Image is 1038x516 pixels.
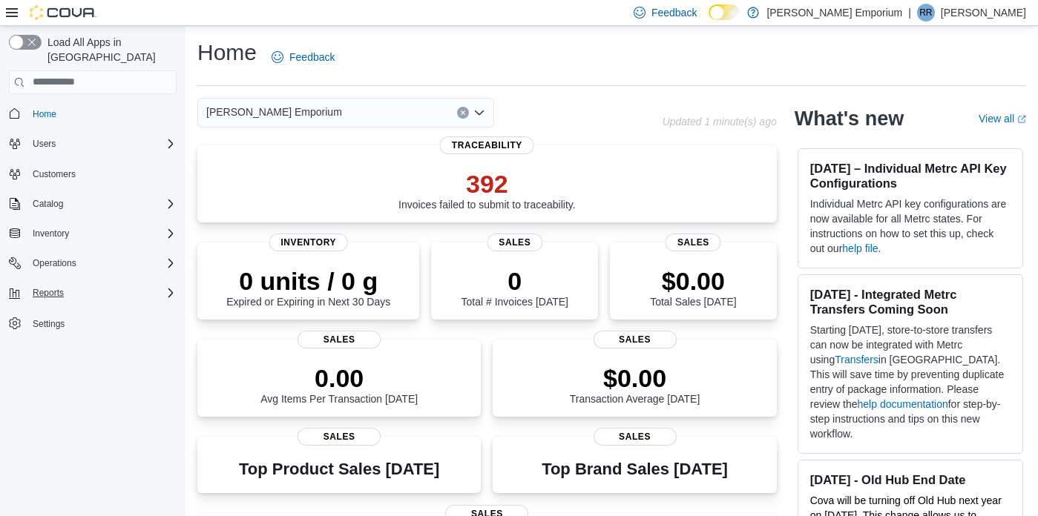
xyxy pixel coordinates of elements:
[27,195,177,213] span: Catalog
[33,228,69,239] span: Inventory
[594,331,677,348] span: Sales
[440,136,534,154] span: Traceability
[3,253,183,274] button: Operations
[709,20,709,21] span: Dark Mode
[27,284,70,302] button: Reports
[3,282,183,303] button: Reports
[226,266,390,296] p: 0 units / 0 g
[260,363,418,393] p: 0.00
[842,242,878,254] a: help file
[298,428,381,446] span: Sales
[27,254,82,272] button: Operations
[810,287,1011,317] h3: [DATE] - Integrated Metrc Transfers Coming Soon
[398,169,576,211] div: Invoices failed to submit to traceability.
[3,223,183,244] button: Inventory
[33,138,56,150] span: Users
[27,135,177,153] span: Users
[570,363,700,405] div: Transaction Average [DATE]
[3,133,183,154] button: Users
[33,108,56,120] span: Home
[27,165,82,183] a: Customers
[650,266,736,308] div: Total Sales [DATE]
[663,116,777,128] p: Updated 1 minute(s) ago
[27,135,62,153] button: Users
[9,97,177,373] nav: Complex example
[27,315,70,333] a: Settings
[487,234,542,251] span: Sales
[27,105,62,123] a: Home
[3,193,183,214] button: Catalog
[917,4,935,21] div: Ry Russell
[457,107,469,119] button: Clear input
[542,460,728,478] h3: Top Brand Sales [DATE]
[289,50,335,64] span: Feedback
[594,428,677,446] span: Sales
[919,4,932,21] span: RR
[27,165,177,183] span: Customers
[709,4,740,20] input: Dark Mode
[27,284,177,302] span: Reports
[941,4,1026,21] p: [PERSON_NAME]
[3,163,183,185] button: Customers
[766,4,902,21] p: [PERSON_NAME] Emporium
[33,168,76,180] span: Customers
[651,5,697,20] span: Feedback
[810,322,1011,441] p: Starting [DATE], store-to-store transfers can now be integrated with Metrc using in [GEOGRAPHIC_D...
[27,195,69,213] button: Catalog
[197,38,257,67] h1: Home
[979,113,1026,125] a: View allExternal link
[269,234,348,251] span: Inventory
[795,107,904,130] h2: What's new
[473,107,485,119] button: Open list of options
[810,196,1011,256] p: Individual Metrc API key configurations are now available for all Metrc states. For instructions ...
[461,266,568,296] p: 0
[1017,115,1026,124] svg: External link
[239,460,439,478] h3: Top Product Sales [DATE]
[226,266,390,308] div: Expired or Expiring in Next 30 Days
[398,169,576,199] p: 392
[33,257,76,269] span: Operations
[30,5,96,20] img: Cova
[27,225,75,242] button: Inventory
[3,103,183,125] button: Home
[858,398,948,410] a: help documentation
[3,312,183,334] button: Settings
[908,4,911,21] p: |
[266,42,341,72] a: Feedback
[298,331,381,348] span: Sales
[27,105,177,123] span: Home
[570,363,700,393] p: $0.00
[42,35,177,64] span: Load All Apps in [GEOGRAPHIC_DATA]
[33,287,64,299] span: Reports
[27,254,177,272] span: Operations
[260,363,418,405] div: Avg Items Per Transaction [DATE]
[810,161,1011,191] h3: [DATE] – Individual Metrc API Key Configurations
[33,198,63,210] span: Catalog
[33,318,65,330] span: Settings
[27,225,177,242] span: Inventory
[810,472,1011,487] h3: [DATE] - Old Hub End Date
[666,234,721,251] span: Sales
[650,266,736,296] p: $0.00
[835,354,878,365] a: Transfers
[27,314,177,332] span: Settings
[461,266,568,308] div: Total # Invoices [DATE]
[206,103,342,121] span: [PERSON_NAME] Emporium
